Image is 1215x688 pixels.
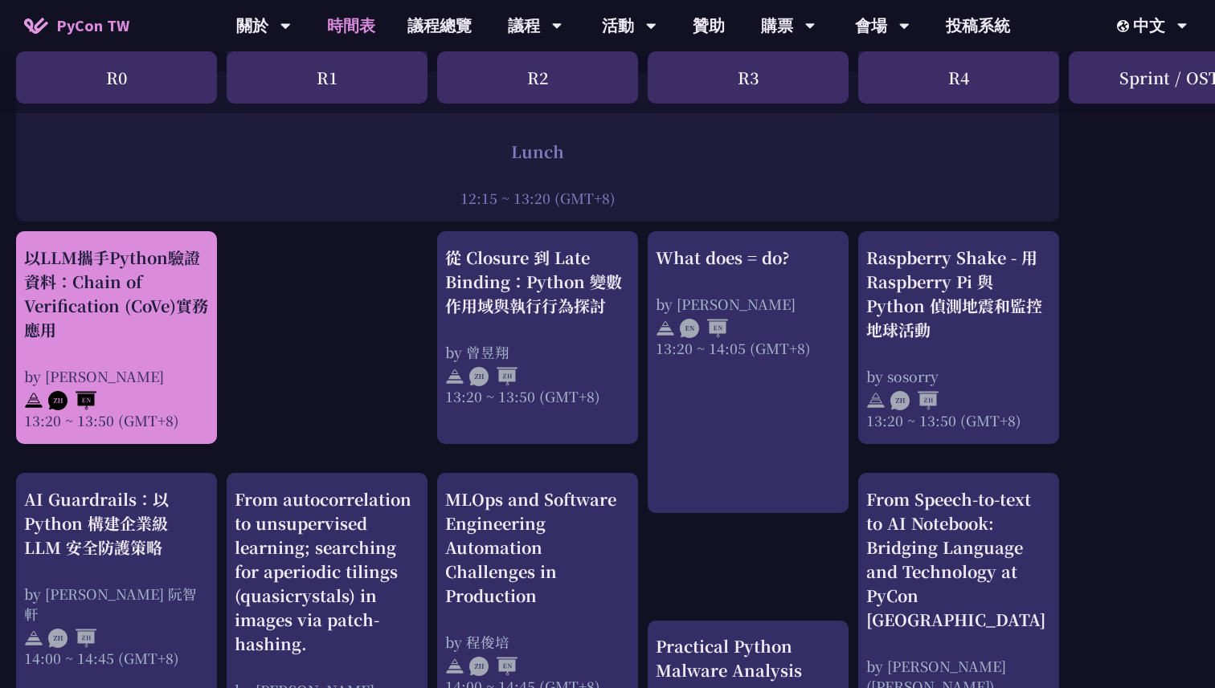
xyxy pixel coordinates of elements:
div: by [PERSON_NAME] [24,366,209,386]
img: svg+xml;base64,PHN2ZyB4bWxucz0iaHR0cDovL3d3dy53My5vcmcvMjAwMC9zdmciIHdpZHRoPSIyNCIgaGVpZ2h0PSIyNC... [24,629,43,648]
div: R3 [648,51,849,104]
img: Locale Icon [1117,20,1133,32]
img: svg+xml;base64,PHN2ZyB4bWxucz0iaHR0cDovL3d3dy53My5vcmcvMjAwMC9zdmciIHdpZHRoPSIyNCIgaGVpZ2h0PSIyNC... [656,319,675,338]
div: 從 Closure 到 Late Binding：Python 變數作用域與執行行為探討 [445,246,630,318]
div: Raspberry Shake - 用 Raspberry Pi 與 Python 偵測地震和監控地球活動 [866,246,1051,342]
div: What does = do? [656,246,841,270]
img: svg+xml;base64,PHN2ZyB4bWxucz0iaHR0cDovL3d3dy53My5vcmcvMjAwMC9zdmciIHdpZHRoPSIyNCIgaGVpZ2h0PSIyNC... [445,657,464,676]
div: AI Guardrails：以 Python 構建企業級 LLM 安全防護策略 [24,487,209,560]
div: Practical Python Malware Analysis [656,634,841,682]
span: PyCon TW [56,14,129,38]
img: ZHZH.38617ef.svg [469,367,517,386]
a: 從 Closure 到 Late Binding：Python 變數作用域與執行行為探討 by 曾昱翔 13:20 ~ 13:50 (GMT+8) [445,246,630,430]
div: From autocorrelation to unsupervised learning; searching for aperiodic tilings (quasicrystals) in... [235,487,419,656]
a: What does = do? by [PERSON_NAME] 13:20 ~ 14:05 (GMT+8) [656,246,841,499]
div: by sosorry [866,366,1051,386]
a: 以LLM攜手Python驗證資料：Chain of Verification (CoVe)實務應用 by [PERSON_NAME] 13:20 ~ 13:50 (GMT+8) [24,246,209,430]
div: 13:20 ~ 13:50 (GMT+8) [24,410,209,430]
div: by [PERSON_NAME] [656,294,841,314]
img: ZHEN.371966e.svg [469,657,517,676]
img: ZHZH.38617ef.svg [890,391,939,410]
img: ZHZH.38617ef.svg [48,629,96,648]
div: 以LLM攜手Python驗證資料：Chain of Verification (CoVe)實務應用 [24,246,209,342]
a: PyCon TW [8,6,145,46]
div: by 程俊培 [445,632,630,652]
div: R1 [227,51,427,104]
img: ZHEN.371966e.svg [48,391,96,410]
div: 13:20 ~ 13:50 (GMT+8) [445,386,630,406]
div: R0 [16,51,217,104]
div: 12:15 ~ 13:20 (GMT+8) [24,188,1051,208]
img: svg+xml;base64,PHN2ZyB4bWxucz0iaHR0cDovL3d3dy53My5vcmcvMjAwMC9zdmciIHdpZHRoPSIyNCIgaGVpZ2h0PSIyNC... [445,367,464,386]
div: Lunch [24,140,1051,164]
div: 14:00 ~ 14:45 (GMT+8) [24,648,209,668]
div: R2 [437,51,638,104]
div: From Speech-to-text to AI Notebook: Bridging Language and Technology at PyCon [GEOGRAPHIC_DATA] [866,487,1051,632]
img: svg+xml;base64,PHN2ZyB4bWxucz0iaHR0cDovL3d3dy53My5vcmcvMjAwMC9zdmciIHdpZHRoPSIyNCIgaGVpZ2h0PSIyNC... [866,391,886,410]
div: MLOps and Software Engineering Automation Challenges in Production [445,487,630,608]
div: R4 [858,51,1059,104]
img: ENEN.5a408d1.svg [680,319,728,338]
div: by [PERSON_NAME] 阮智軒 [24,584,209,624]
div: 13:20 ~ 13:50 (GMT+8) [866,410,1051,430]
div: 13:20 ~ 14:05 (GMT+8) [656,338,841,358]
img: Home icon of PyCon TW 2025 [24,18,48,34]
a: Raspberry Shake - 用 Raspberry Pi 與 Python 偵測地震和監控地球活動 by sosorry 13:20 ~ 13:50 (GMT+8) [866,246,1051,430]
div: by 曾昱翔 [445,342,630,362]
img: svg+xml;base64,PHN2ZyB4bWxucz0iaHR0cDovL3d3dy53My5vcmcvMjAwMC9zdmciIHdpZHRoPSIyNCIgaGVpZ2h0PSIyNC... [24,391,43,410]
